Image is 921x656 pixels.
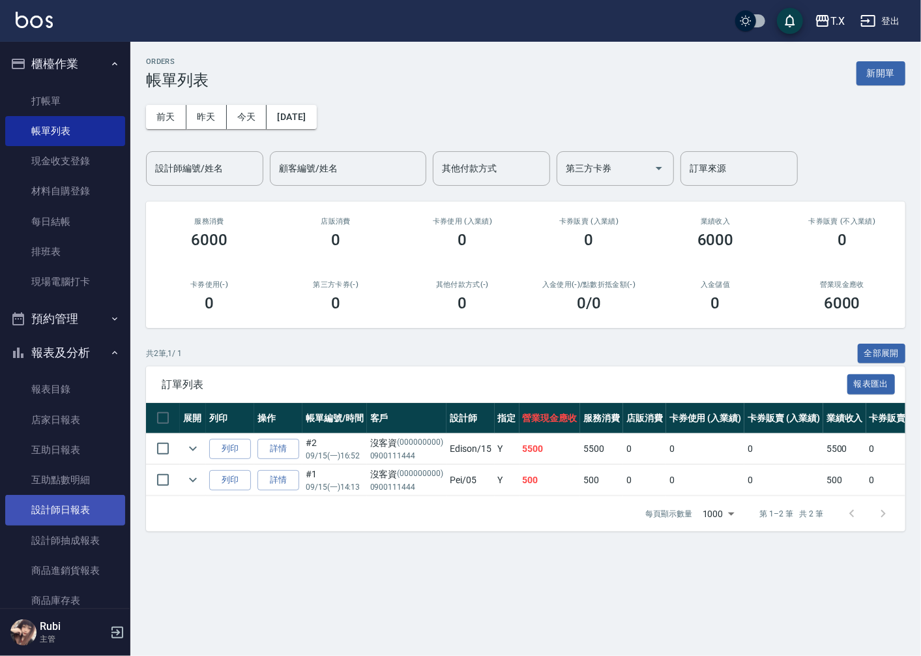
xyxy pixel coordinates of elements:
[668,217,763,226] h2: 業績收入
[370,436,443,450] div: 沒客資
[5,302,125,336] button: 預約管理
[302,465,367,496] td: #1
[227,105,267,129] button: 今天
[5,526,125,556] a: 設計師抽成報表
[5,556,125,586] a: 商品進銷貨報表
[495,434,519,464] td: Y
[645,508,692,520] p: 每頁顯示數量
[302,403,367,434] th: 帳單編號/時間
[5,267,125,297] a: 現場電腦打卡
[40,633,106,645] p: 主管
[331,231,340,249] h3: 0
[855,9,905,33] button: 登出
[205,294,214,312] h3: 0
[519,434,581,464] td: 5500
[5,374,125,404] a: 報表目錄
[541,217,636,226] h2: 卡券販賣 (入業績)
[585,231,594,249] h3: 0
[823,465,866,496] td: 500
[495,403,519,434] th: 指定
[5,176,125,206] a: 材料自購登錄
[5,586,125,616] a: 商品庫存表
[810,8,850,35] button: T.X
[162,217,257,226] h3: 服務消費
[823,434,866,464] td: 5500
[666,465,745,496] td: 0
[288,280,383,289] h2: 第三方卡券(-)
[162,280,257,289] h2: 卡券使用(-)
[623,465,666,496] td: 0
[823,403,866,434] th: 業績收入
[146,105,186,129] button: 前天
[398,468,444,481] p: (000000000)
[146,71,209,89] h3: 帳單列表
[666,434,745,464] td: 0
[415,217,510,226] h2: 卡券使用 (入業績)
[191,231,227,249] h3: 6000
[254,403,302,434] th: 操作
[415,280,510,289] h2: 其他付款方式(-)
[760,508,823,520] p: 第 1–2 筆 共 2 筆
[10,619,37,646] img: Person
[649,158,669,179] button: Open
[331,294,340,312] h3: 0
[5,86,125,116] a: 打帳單
[16,12,53,28] img: Logo
[370,481,443,493] p: 0900111444
[623,403,666,434] th: 店販消費
[5,146,125,176] a: 現金收支登錄
[623,434,666,464] td: 0
[830,13,845,29] div: T.X
[209,470,251,490] button: 列印
[744,465,823,496] td: 0
[795,217,890,226] h2: 卡券販賣 (不入業績)
[206,403,254,434] th: 列印
[5,116,125,146] a: 帳單列表
[824,294,860,312] h3: 6000
[146,348,182,359] p: 共 2 筆, 1 / 1
[209,439,251,459] button: 列印
[5,435,125,465] a: 互助日報表
[577,294,601,312] h3: 0 /0
[367,403,446,434] th: 客戶
[795,280,890,289] h2: 營業現金應收
[519,465,581,496] td: 500
[306,450,364,462] p: 09/15 (一) 16:52
[858,344,906,364] button: 全部展開
[744,434,823,464] td: 0
[370,468,443,481] div: 沒客資
[856,61,905,85] button: 新開單
[838,231,847,249] h3: 0
[370,450,443,462] p: 0900111444
[580,434,623,464] td: 5500
[446,465,495,496] td: Pei /05
[180,403,206,434] th: 展開
[5,207,125,237] a: 每日結帳
[856,67,905,79] a: 新開單
[697,231,734,249] h3: 6000
[744,403,823,434] th: 卡券販賣 (入業績)
[186,105,227,129] button: 昨天
[697,496,739,531] div: 1000
[183,439,203,458] button: expand row
[306,481,364,493] p: 09/15 (一) 14:13
[40,620,106,633] h5: Rubi
[302,434,367,464] td: #2
[5,495,125,525] a: 設計師日報表
[257,439,299,459] a: 詳情
[5,237,125,267] a: 排班表
[580,465,623,496] td: 500
[458,294,467,312] h3: 0
[495,465,519,496] td: Y
[666,403,745,434] th: 卡券使用 (入業績)
[711,294,720,312] h3: 0
[541,280,636,289] h2: 入金使用(-) /點數折抵金額(-)
[847,374,896,395] button: 報表匯出
[183,470,203,490] button: expand row
[267,105,316,129] button: [DATE]
[162,378,847,391] span: 訂單列表
[847,378,896,390] a: 報表匯出
[5,465,125,495] a: 互助點數明細
[668,280,763,289] h2: 入金儲值
[5,405,125,435] a: 店家日報表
